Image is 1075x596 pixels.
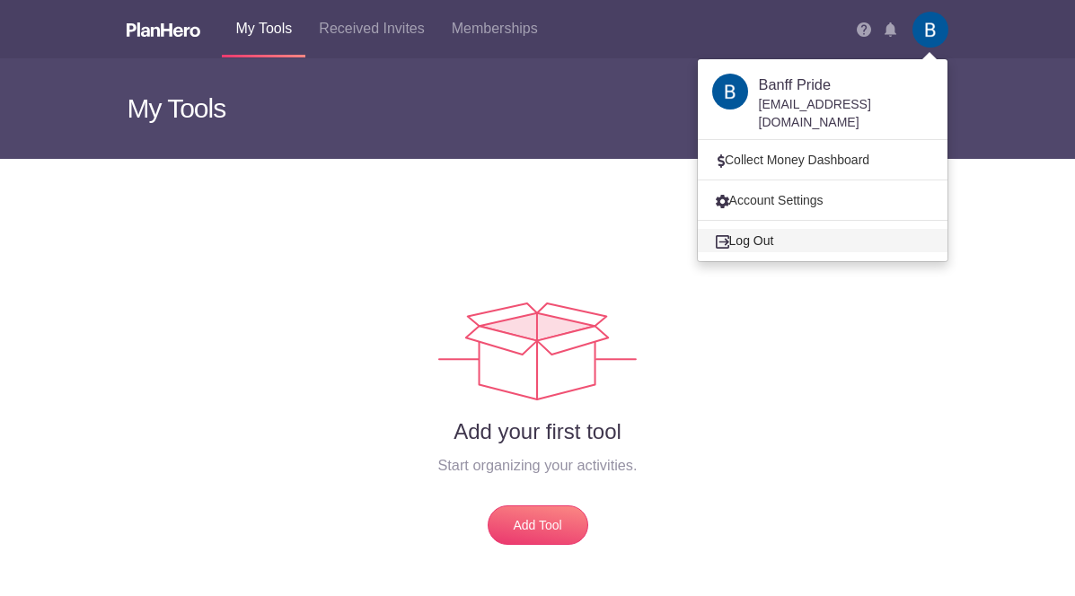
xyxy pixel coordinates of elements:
img: Dollar sign [718,154,725,168]
h2: Add your first tool [128,418,947,445]
div: [EMAIL_ADDRESS][DOMAIN_NAME] [759,95,933,131]
img: Help icon [857,22,871,37]
img: Tools empty [438,302,637,400]
img: Acg8ockaglkltljcbyojstocexuqhikvgllvasdbnqd34a9pjtbv7g s96 c?1760029343 [712,74,748,110]
a: Account Settings [698,188,947,212]
img: Logo white planhero [127,22,200,37]
a: Collect Money Dashboard [698,148,947,171]
img: Acg8ockaglkltljcbyojstocexuqhikvgllvasdbnqd34a9pjtbv7g s96 c?1760029343 [912,12,948,48]
img: Logout [716,235,729,249]
h4: Start organizing your activities. [128,454,947,476]
a: Add Tool [488,505,588,545]
h4: Banff Pride [759,74,933,95]
h3: My Tools [127,58,524,159]
img: Notifications [885,22,896,37]
a: Log Out [698,229,947,252]
img: Account settings [716,195,729,208]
